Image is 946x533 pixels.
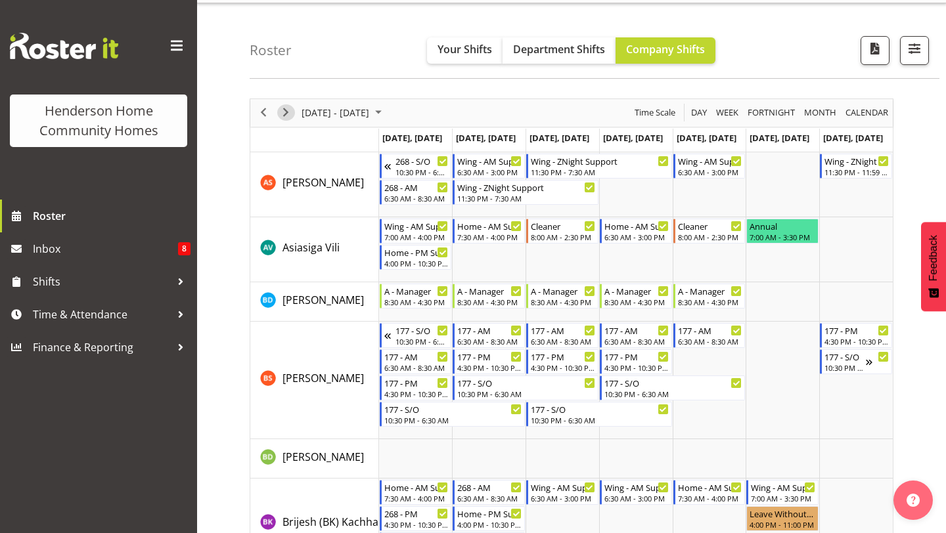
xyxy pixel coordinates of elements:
h4: Roster [250,43,292,58]
div: 7:30 AM - 4:00 PM [457,232,522,242]
div: 177 - PM [824,324,889,337]
span: Time Scale [633,104,677,121]
td: Asiasiga Vili resource [250,217,379,282]
div: A - Manager [384,284,449,297]
div: 4:00 PM - 11:00 PM [750,519,815,530]
div: Wing - AM Support 1 [678,154,742,167]
button: Timeline Day [689,104,709,121]
div: 177 - PM [604,350,669,363]
div: Cleaner [678,219,742,232]
button: Feedback - Show survey [921,222,946,311]
span: Feedback [928,235,939,281]
td: Arshdeep Singh resource [250,152,379,217]
div: 10:30 PM - 6:30 AM [395,336,449,347]
div: Billie Sothern"s event - 177 - PM Begin From Monday, September 8, 2025 at 4:30:00 PM GMT+12:00 En... [380,375,452,400]
div: Billie Sothern"s event - 177 - S/O Begin From Wednesday, September 10, 2025 at 10:30:00 PM GMT+12... [526,402,672,427]
div: 7:00 AM - 3:30 PM [750,232,815,242]
div: 177 - AM [457,324,522,337]
div: Wing - AM Support 1 [457,154,522,167]
div: 6:30 AM - 8:30 AM [457,336,522,347]
div: Brijesh (BK) Kachhadiya"s event - Wing - AM Support 1 Begin From Thursday, September 11, 2025 at ... [600,480,672,505]
div: Billie Sothern"s event - 177 - S/O Begin From Tuesday, September 9, 2025 at 10:30:00 PM GMT+12:00... [453,375,598,400]
div: Billie Sothern"s event - 177 - S/O Begin From Sunday, September 14, 2025 at 10:30:00 PM GMT+12:00... [820,349,892,374]
div: Brijesh (BK) Kachhadiya"s event - 268 - AM Begin From Tuesday, September 9, 2025 at 6:30:00 AM GM... [453,480,525,505]
div: 6:30 AM - 8:30 AM [384,362,449,373]
div: 10:30 PM - 6:30 AM [531,415,669,425]
span: Your Shifts [438,42,492,56]
div: Billie Sothern"s event - 177 - S/O Begin From Monday, September 8, 2025 at 10:30:00 PM GMT+12:00 ... [380,402,526,427]
div: 10:30 PM - 6:30 AM [824,362,866,373]
span: Fortnight [746,104,796,121]
div: 11:30 PM - 7:30 AM [531,167,669,177]
div: Billie Sothern"s event - 177 - AM Begin From Friday, September 12, 2025 at 6:30:00 AM GMT+12:00 E... [673,323,746,348]
div: 177 - AM [604,324,669,337]
span: [DATE], [DATE] [382,132,442,144]
div: Asiasiga Vili"s event - Home - PM Support 2 Begin From Monday, September 8, 2025 at 4:00:00 PM GM... [380,245,452,270]
a: [PERSON_NAME] [282,370,364,386]
div: 268 - AM [457,480,522,494]
button: Month [844,104,891,121]
div: Arshdeep Singh"s event - 268 - S/O Begin From Sunday, September 7, 2025 at 10:30:00 PM GMT+12:00 ... [380,154,452,179]
div: Wing - ZNight Support [457,181,595,194]
div: Henderson Home Community Homes [23,101,174,140]
div: Leave Without Pay [750,507,815,520]
div: A - Manager [457,284,522,297]
div: Asiasiga Vili"s event - Cleaner Begin From Wednesday, September 10, 2025 at 8:00:00 AM GMT+12:00 ... [526,219,598,244]
div: 6:30 AM - 3:00 PM [604,493,669,503]
img: Rosterit website logo [10,33,118,59]
button: Company Shifts [616,37,715,64]
div: Wing - AM Support 1 [531,480,595,494]
td: Billie Sothern resource [250,322,379,439]
div: Home - PM Support 2 [457,507,522,520]
div: 177 - S/O [604,376,742,389]
button: Your Shifts [427,37,503,64]
div: A - Manager [604,284,669,297]
div: 6:30 AM - 3:00 PM [531,493,595,503]
div: 7:30 AM - 4:00 PM [384,493,449,503]
div: 10:30 PM - 6:30 AM [457,389,595,399]
div: Home - AM Support 3 [457,219,522,232]
div: 8:00 AM - 2:30 PM [531,232,595,242]
div: Asiasiga Vili"s event - Home - AM Support 2 Begin From Thursday, September 11, 2025 at 6:30:00 AM... [600,219,672,244]
div: Wing - AM Support 2 [384,219,449,232]
div: 6:30 AM - 8:30 AM [384,193,449,203]
div: 4:30 PM - 10:30 PM [384,519,449,530]
span: [DATE], [DATE] [529,132,589,144]
span: Time & Attendance [33,305,171,324]
div: 177 - S/O [824,350,866,363]
div: 4:30 PM - 10:30 PM [384,389,449,399]
div: Brijesh (BK) Kachhadiya"s event - Home - AM Support 3 Begin From Friday, September 12, 2025 at 7:... [673,480,746,505]
div: 7:30 AM - 4:00 PM [678,493,742,503]
span: Day [690,104,708,121]
div: Asiasiga Vili"s event - Home - AM Support 3 Begin From Tuesday, September 9, 2025 at 7:30:00 AM G... [453,219,525,244]
span: [PERSON_NAME] [282,175,364,190]
div: Barbara Dunlop"s event - A - Manager Begin From Thursday, September 11, 2025 at 8:30:00 AM GMT+12... [600,284,672,309]
div: 8:00 AM - 2:30 PM [678,232,742,242]
a: [PERSON_NAME] [282,292,364,308]
div: 177 - S/O [395,324,449,337]
button: Filter Shifts [900,36,929,65]
div: 177 - PM [457,350,522,363]
div: 4:30 PM - 10:30 PM [457,362,522,373]
div: Brijesh (BK) Kachhadiya"s event - Home - PM Support 2 Begin From Tuesday, September 9, 2025 at 4:... [453,506,525,531]
div: 4:00 PM - 10:30 PM [457,519,522,530]
div: Billie Sothern"s event - 177 - PM Begin From Sunday, September 14, 2025 at 4:30:00 PM GMT+12:00 E... [820,323,892,348]
div: Home - PM Support 2 [384,245,449,259]
div: 8:30 AM - 4:30 PM [604,297,669,307]
span: [DATE] - [DATE] [300,104,371,121]
div: Asiasiga Vili"s event - Wing - AM Support 2 Begin From Monday, September 8, 2025 at 7:00:00 AM GM... [380,219,452,244]
button: Timeline Week [714,104,741,121]
div: A - Manager [531,284,595,297]
div: 10:30 PM - 6:30 AM [384,415,522,425]
span: [DATE], [DATE] [823,132,883,144]
div: 177 - S/O [457,376,595,389]
div: Billie Sothern"s event - 177 - PM Begin From Thursday, September 11, 2025 at 4:30:00 PM GMT+12:00... [600,349,672,374]
div: 177 - AM [531,324,595,337]
div: Barbara Dunlop"s event - A - Manager Begin From Friday, September 12, 2025 at 8:30:00 AM GMT+12:0... [673,284,746,309]
div: 10:30 PM - 6:30 AM [395,167,449,177]
div: 177 - PM [384,376,449,389]
div: Arshdeep Singh"s event - Wing - ZNight Support Begin From Tuesday, September 9, 2025 at 11:30:00 ... [453,180,598,205]
div: Brijesh (BK) Kachhadiya"s event - Wing - AM Support 1 Begin From Wednesday, September 10, 2025 at... [526,480,598,505]
div: Wing - ZNight Support [531,154,669,167]
div: 7:00 AM - 4:00 PM [384,232,449,242]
